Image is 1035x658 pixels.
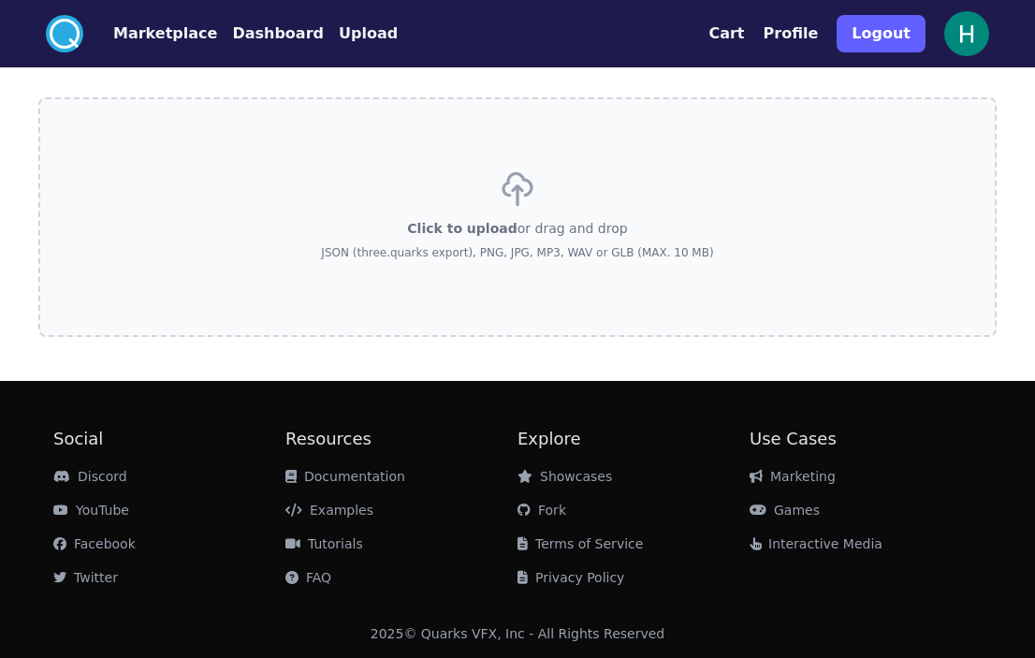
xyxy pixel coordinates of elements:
[371,624,665,643] div: 2025 © Quarks VFX, Inc - All Rights Reserved
[113,22,217,45] button: Marketplace
[53,536,136,551] a: Facebook
[83,22,217,45] a: Marketplace
[285,469,405,484] a: Documentation
[837,7,926,60] a: Logout
[750,426,982,452] h2: Use Cases
[285,426,517,452] h2: Resources
[53,426,285,452] h2: Social
[53,469,127,484] a: Discord
[324,22,398,45] a: Upload
[750,536,882,551] a: Interactive Media
[285,536,363,551] a: Tutorials
[407,219,627,238] p: or drag and drop
[285,570,331,585] a: FAQ
[339,22,398,45] button: Upload
[944,11,989,56] img: profile
[764,22,819,45] button: Profile
[517,426,750,452] h2: Explore
[53,503,129,518] a: YouTube
[232,22,324,45] button: Dashboard
[837,15,926,52] button: Logout
[321,245,713,260] p: JSON (three.quarks export), PNG, JPG, MP3, WAV or GLB (MAX. 10 MB)
[407,221,517,236] span: Click to upload
[517,536,643,551] a: Terms of Service
[517,469,612,484] a: Showcases
[517,570,624,585] a: Privacy Policy
[53,570,118,585] a: Twitter
[517,503,566,518] a: Fork
[750,503,820,518] a: Games
[750,469,836,484] a: Marketing
[708,22,744,45] button: Cart
[217,22,324,45] a: Dashboard
[285,503,373,518] a: Examples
